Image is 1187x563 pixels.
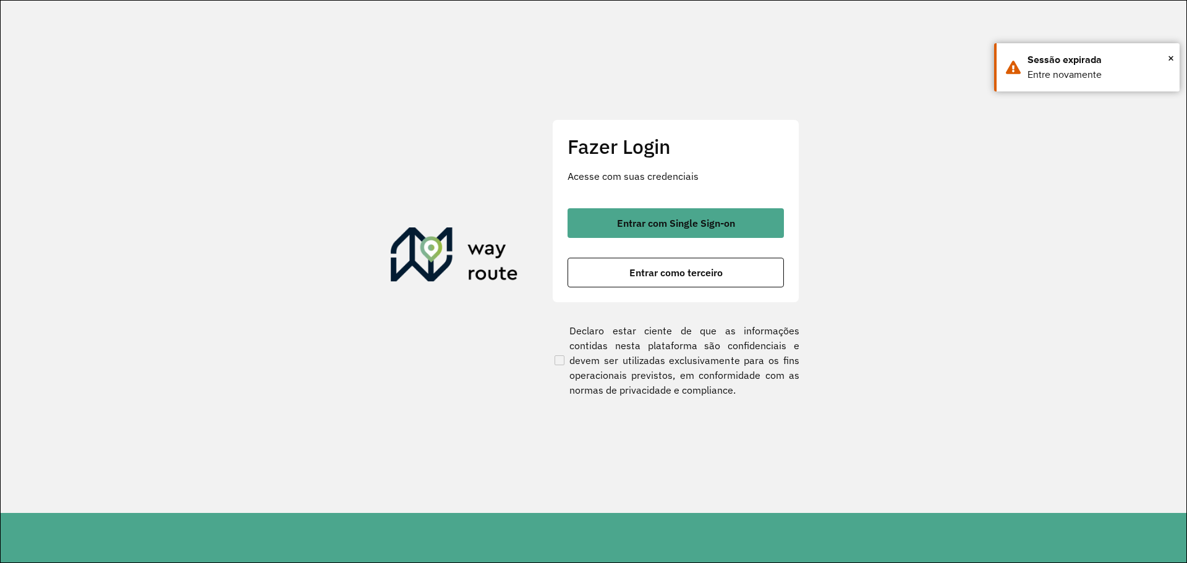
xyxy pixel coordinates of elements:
button: button [568,258,784,287]
img: Roteirizador AmbevTech [391,227,518,287]
button: button [568,208,784,238]
div: Sessão expirada [1027,53,1170,67]
span: Entrar como terceiro [629,268,723,277]
label: Declaro estar ciente de que as informações contidas nesta plataforma são confidenciais e devem se... [552,323,799,397]
span: Entrar com Single Sign-on [617,218,735,228]
p: Acesse com suas credenciais [568,169,784,184]
span: × [1168,49,1174,67]
div: Entre novamente [1027,67,1170,82]
h2: Fazer Login [568,135,784,158]
button: Close [1168,49,1174,67]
